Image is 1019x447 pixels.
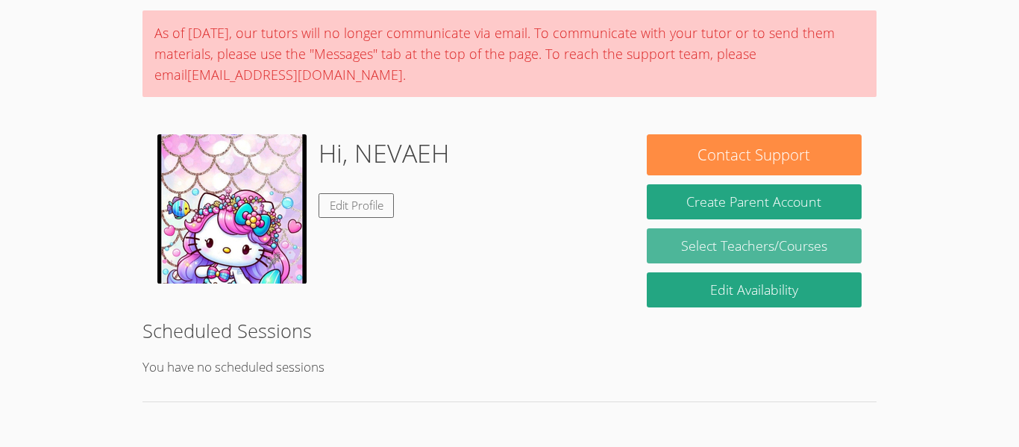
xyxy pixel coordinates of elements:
[142,357,877,378] p: You have no scheduled sessions
[647,134,862,175] button: Contact Support
[319,193,395,218] a: Edit Profile
[647,184,862,219] button: Create Parent Account
[142,10,877,97] div: As of [DATE], our tutors will no longer communicate via email. To communicate with your tutor or ...
[142,316,877,345] h2: Scheduled Sessions
[319,134,449,172] h1: Hi, NEVAEH
[647,272,862,307] a: Edit Availability
[157,134,307,284] img: 4DAB6F2C-31D9-4AD7-B5B4-00D717E54FF6.jpeg
[647,228,862,263] a: Select Teachers/Courses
